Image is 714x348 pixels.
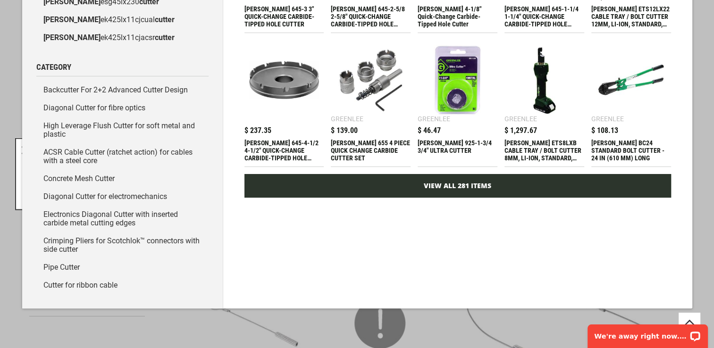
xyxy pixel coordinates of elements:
a: View All 281 Items [244,174,671,198]
div: GREENLEE ETS8LXB CABLE TRAY / BOLT CUTTER 8MM, LI-ION, STANDARD, BARE [504,139,584,162]
a: [PERSON_NAME]ek425lx11cjacsrcutter [36,29,209,47]
div: Greenlee [504,116,537,122]
span: $ 1,297.67 [504,127,537,134]
a: ACSR Cable Cutter (ratchet action) for cables with a steel core [36,143,209,170]
div: GREENLEE 645-3 3 [244,5,324,28]
img: GREENLEE 925-1-3/4 3/4 [422,45,493,115]
a: Diagonal Cutter for electromechanics [36,188,209,206]
div: GREENLEE BC24 STANDARD BOLT CUTTER - 24 IN (610 MM) LONG [591,139,671,162]
a: Pipe Cutter [36,258,209,276]
span: $ 108.13 [591,127,618,134]
b: cutter [155,15,175,24]
img: GREENLEE BC24 STANDARD BOLT CUTTER - 24 IN (610 MM) LONG [596,45,666,115]
img: GREENLEE 655 4 PIECE QUICK CHANGE CARBIDE CUTTER SET [336,45,406,115]
b: [PERSON_NAME] [43,15,101,24]
a: Diagonal Cutter for fibre optics [36,99,209,117]
a: Electronics Diagonal Cutter with inserted carbide metal cutting edges [36,206,209,232]
a: GREENLEE 645-4-1/2 4-1/2 $ 237.35 [PERSON_NAME] 645-4-1/2 4-1/2" QUICK-CHANGE CARBIDE-TIPPED HOLE... [244,40,324,166]
div: GREENLEE ETS12LX22 CABLE TRAY / BOLT CUTTER 12MM, LI-ION, STANDARD, 230V [591,5,671,28]
span: $ 139.00 [331,127,358,134]
div: Greenlee [591,116,624,122]
div: Greenlee [331,116,363,122]
b: [PERSON_NAME] [43,33,101,42]
div: GREENLEE 645-1-1/4 1-1/4 [504,5,584,28]
a: Concrete Mesh Cutter [36,170,209,188]
a: GREENLEE 925-1-3/4 3/4 Greenlee $ 46.47 [PERSON_NAME] 925-1-3/4 3/4" ULTRA CUTTER [418,40,497,166]
a: Crimping Pliers for Scotchlok™ connectors with side cutter [36,232,209,258]
a: GREENLEE ETS8LXB CABLE TRAY / BOLT CUTTER 8MM, LI-ION, STANDARD, BARE Greenlee $ 1,297.67 [PERSON... [504,40,584,166]
div: Greenlee [418,116,450,122]
a: Backcutter For 2+2 Advanced Cutter Design [36,81,209,99]
iframe: LiveChat chat widget [581,318,714,348]
b: cutter [155,33,175,42]
div: GREENLEE 925-1-3/4 3/4 [418,139,497,162]
a: GREENLEE BC24 STANDARD BOLT CUTTER - 24 IN (610 MM) LONG Greenlee $ 108.13 [PERSON_NAME] BC24 STA... [591,40,671,166]
div: GREENLEE 645-4-1/2 4-1/2 [244,139,324,162]
div: GREENLEE 645-2-5/8 2-5/8 [331,5,411,28]
img: GREENLEE 645-4-1/2 4-1/2 [249,45,319,115]
span: $ 46.47 [418,127,441,134]
a: [PERSON_NAME]ek425lx11cjcualcutter [36,11,209,29]
img: GREENLEE ETS8LXB CABLE TRAY / BOLT CUTTER 8MM, LI-ION, STANDARD, BARE [509,45,580,115]
a: GREENLEE 655 4 PIECE QUICK CHANGE CARBIDE CUTTER SET Greenlee $ 139.00 [PERSON_NAME] 655 4 PIECE ... [331,40,411,166]
span: $ 237.35 [244,127,271,134]
span: Category [36,63,71,71]
a: High Leverage Flush Cutter for soft metal and plastic [36,117,209,143]
div: GREENLEE 655 4 PIECE QUICK CHANGE CARBIDE CUTTER SET [331,139,411,162]
a: Cutter for ribbon cable [36,276,209,294]
div: GREENLEE 4-1/8 [418,5,497,28]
